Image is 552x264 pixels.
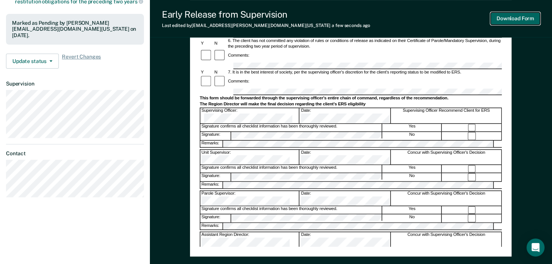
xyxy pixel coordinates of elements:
[200,191,300,205] div: Parole Supervisor:
[300,191,391,205] div: Date:
[383,165,442,173] div: Yes
[12,20,138,39] div: Marked as Pending by [PERSON_NAME][EMAIL_ADDRESS][DOMAIN_NAME][US_STATE] on [DATE].
[200,232,300,247] div: Assistant Region Director:
[227,53,251,58] div: Comments:
[200,214,231,222] div: Signature:
[332,23,370,28] span: a few seconds ago
[383,173,442,181] div: No
[391,108,502,123] div: Supervising Officer Recommend Client for ERS
[383,206,442,214] div: Yes
[200,132,231,140] div: Signature:
[227,70,502,75] div: 7. It is in the best interest of society, per the supervising officer's discretion for the client...
[6,54,59,69] button: Update status
[6,81,144,87] dt: Supervision
[200,96,502,101] div: This form should be forwarded through the supervising officer's entire chain of command, regardle...
[391,191,502,205] div: Concur with Supervising Officer's Decision
[162,23,370,28] div: Last edited by [EMAIL_ADDRESS][PERSON_NAME][DOMAIN_NAME][US_STATE]
[200,150,300,164] div: Unit Supervisor:
[391,232,502,247] div: Concur with Supervising Officer's Decision
[200,173,231,181] div: Signature:
[300,232,391,247] div: Date:
[6,150,144,157] dt: Contact
[300,108,391,123] div: Date:
[383,214,442,222] div: No
[527,238,545,256] div: Open Intercom Messenger
[200,140,223,147] div: Remarks:
[200,41,213,46] div: Y
[62,54,101,69] span: Revert Changes
[162,9,370,20] div: Early Release from Supervision
[200,181,223,188] div: Remarks:
[200,165,382,173] div: Signature confirms all checklist information has been thoroughly reviewed.
[200,223,223,229] div: Remarks:
[213,41,227,46] div: N
[491,12,540,25] button: Download Form
[383,132,442,140] div: No
[227,79,251,84] div: Comments:
[200,108,300,123] div: Supervising Officer:
[391,150,502,164] div: Concur with Supervising Officer's Decision
[200,102,502,107] div: The Region Director will make the final decision regarding the client's ERS eligibility
[227,38,502,49] div: 6. The client has not committed any violation of rules or conditions of release as indicated on t...
[383,124,442,132] div: Yes
[200,70,213,75] div: Y
[200,124,382,132] div: Signature confirms all checklist information has been thoroughly reviewed.
[200,206,382,214] div: Signature confirms all checklist information has been thoroughly reviewed.
[213,70,227,75] div: N
[300,150,391,164] div: Date:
